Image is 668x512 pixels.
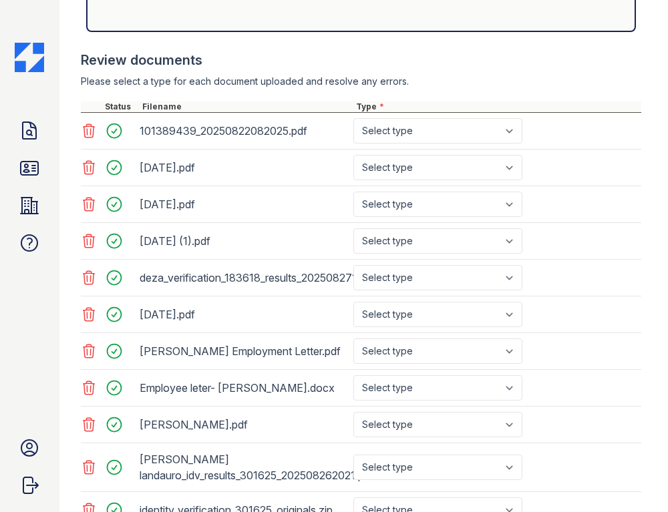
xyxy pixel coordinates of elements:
div: 101389439_20250822082025.pdf [140,120,348,142]
img: CE_Icon_Blue-c292c112584629df590d857e76928e9f676e5b41ef8f769ba2f05ee15b207248.png [15,43,44,72]
div: Employee leter- [PERSON_NAME].docx [140,377,348,399]
div: Filename [140,101,353,112]
div: Type [353,101,641,112]
div: [DATE].pdf [140,304,348,325]
div: Please select a type for each document uploaded and resolve any errors. [81,75,641,88]
div: [DATE].pdf [140,194,348,215]
div: [PERSON_NAME] landauro_idv_results_301625_202508262021.pdf [140,449,348,486]
div: [DATE] (1).pdf [140,230,348,252]
div: deza_verification_183618_results_202508271835.pdf [140,267,348,288]
div: [PERSON_NAME].pdf [140,414,348,435]
div: Review documents [81,51,641,69]
div: [DATE].pdf [140,157,348,178]
div: [PERSON_NAME] Employment Letter.pdf [140,340,348,362]
div: Status [102,101,140,112]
